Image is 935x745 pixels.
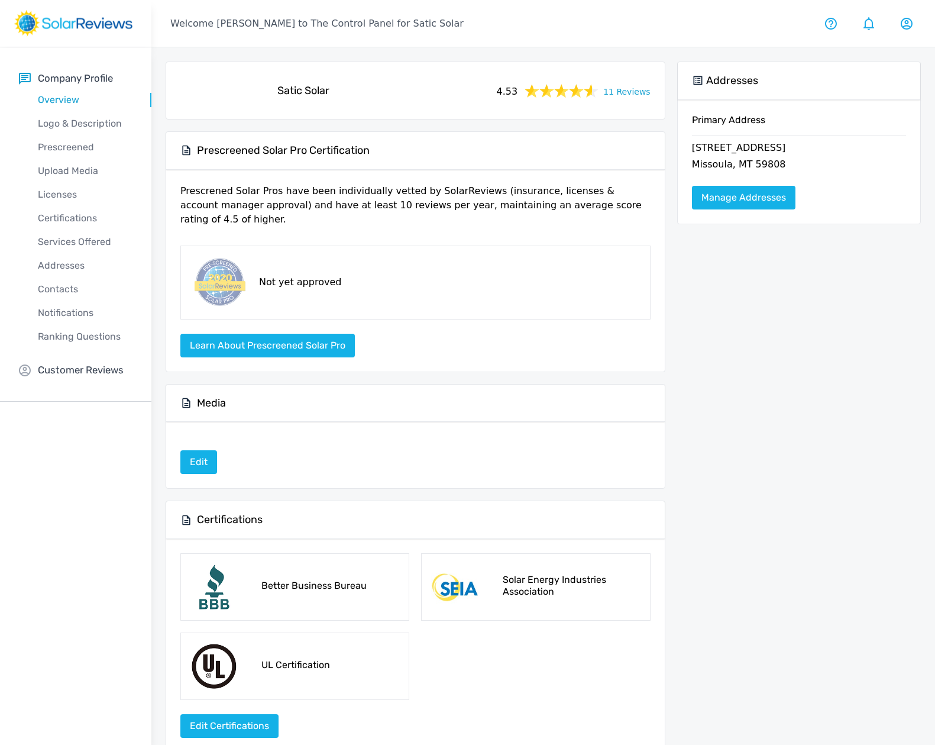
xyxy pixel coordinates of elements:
[692,157,906,174] p: Missoula, MT 59808
[19,93,151,107] p: Overview
[261,580,399,594] h6: Better Business Bureau
[692,141,906,157] p: [STREET_ADDRESS]
[19,164,151,178] p: Upload Media
[277,84,329,98] h5: Satic Solar
[19,278,151,301] a: Contacts
[180,714,279,738] a: Edit Certifications
[180,720,279,731] a: Edit Certifications
[19,306,151,320] p: Notifications
[497,82,518,99] span: 4.53
[190,643,238,690] img: icon_UL.png
[197,396,226,410] h5: Media
[19,282,151,296] p: Contacts
[706,74,758,88] h5: Addresses
[19,230,151,254] a: Services Offered
[19,325,151,349] a: Ranking Questions
[170,17,464,31] p: Welcome [PERSON_NAME] to The Control Panel for Satic Solar
[503,574,640,600] h6: Solar Energy Industries Association
[692,114,906,136] h6: Primary Address
[197,513,263,527] h5: Certifications
[190,256,247,309] img: prescreened-badge.png
[38,71,113,86] p: Company Profile
[180,456,217,467] a: Edit
[19,211,151,225] p: Certifications
[19,254,151,278] a: Addresses
[261,659,399,673] h6: UL Certification
[180,450,217,474] a: Edit
[19,259,151,273] p: Addresses
[19,140,151,154] p: Prescreened
[19,159,151,183] a: Upload Media
[19,207,151,230] a: Certifications
[19,136,151,159] a: Prescreened
[19,112,151,136] a: Logo & Description
[38,363,124,378] p: Customer Reviews
[19,188,151,202] p: Licenses
[197,144,370,157] h5: Prescreened Solar Pro Certification
[180,340,355,351] a: Learn about Prescreened Solar Pro
[19,235,151,249] p: Services Offered
[19,301,151,325] a: Notifications
[19,117,151,131] p: Logo & Description
[259,275,341,289] p: Not yet approved
[180,334,355,357] button: Learn about Prescreened Solar Pro
[692,186,795,209] a: Manage Addresses
[180,184,651,236] p: Prescrened Solar Pros have been individually vetted by SolarReviews (insurance, licenses & accoun...
[19,330,151,344] p: Ranking Questions
[190,563,238,611] img: icon_BBB.png
[19,183,151,207] a: Licenses
[19,88,151,112] a: Overview
[603,83,651,98] a: 11 Reviews
[431,563,478,611] img: icon_SEIA.png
